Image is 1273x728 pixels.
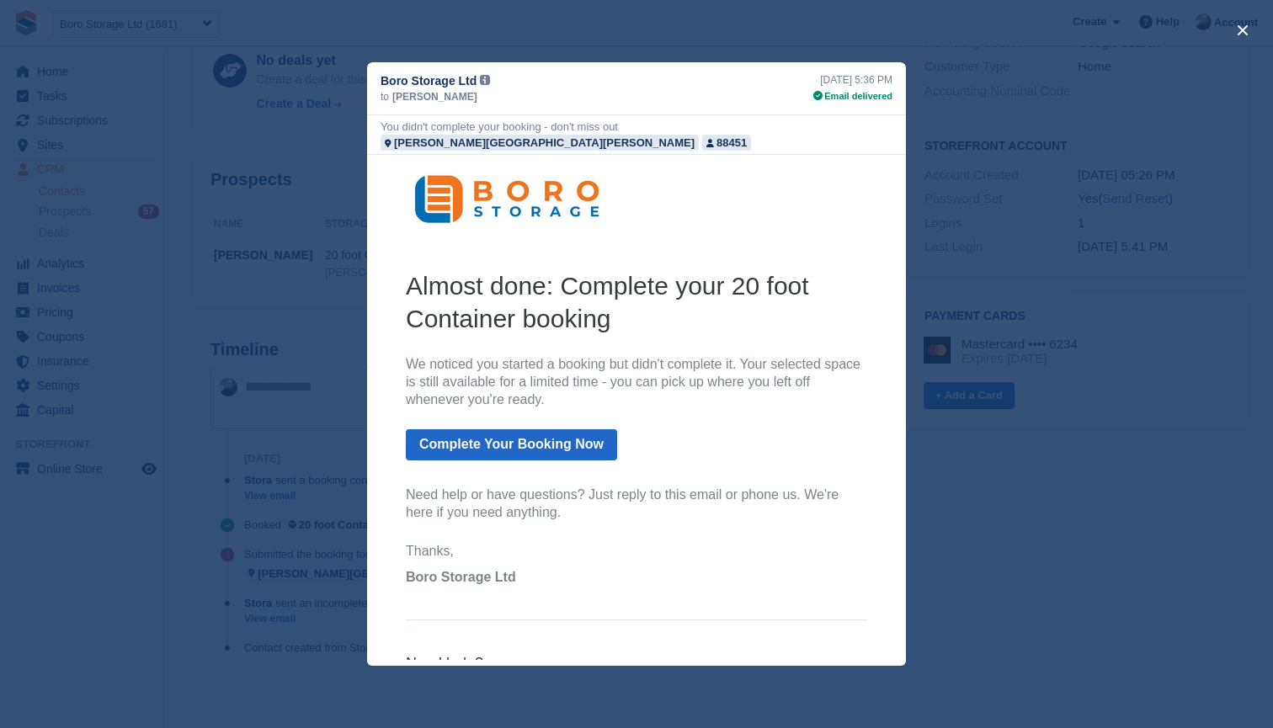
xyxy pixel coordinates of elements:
h6: Need help? [39,499,500,518]
a: [PERSON_NAME][GEOGRAPHIC_DATA][PERSON_NAME] [381,135,699,151]
button: close [1229,17,1256,44]
span: Boro Storage Ltd [39,415,149,429]
span: to [381,89,389,104]
div: Email delivered [813,89,892,104]
a: Complete Your Booking Now [39,274,250,306]
span: Boro Storage Ltd [381,72,477,89]
p: Thanks, [39,388,500,406]
span: [PERSON_NAME] [392,89,477,104]
p: Need help or have questions? Just reply to this email or phone us. We're here if you need anything. [39,332,500,367]
img: Boro Storage Ltd Logo [39,14,241,74]
div: [PERSON_NAME][GEOGRAPHIC_DATA][PERSON_NAME] [394,135,695,151]
a: 88451 [702,135,751,151]
p: We noticed you started a booking but didn't complete it. Your selected space is still available f... [39,201,500,253]
h2: Almost done: Complete your 20 foot Container booking [39,114,500,180]
div: [DATE] 5:36 PM [813,72,892,88]
div: You didn't complete your booking - don't miss out [381,119,618,135]
img: icon-info-grey-7440780725fd019a000dd9b08b2336e03edf1995a4989e88bcd33f0948082b44.svg [480,75,490,85]
div: 88451 [716,135,747,151]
